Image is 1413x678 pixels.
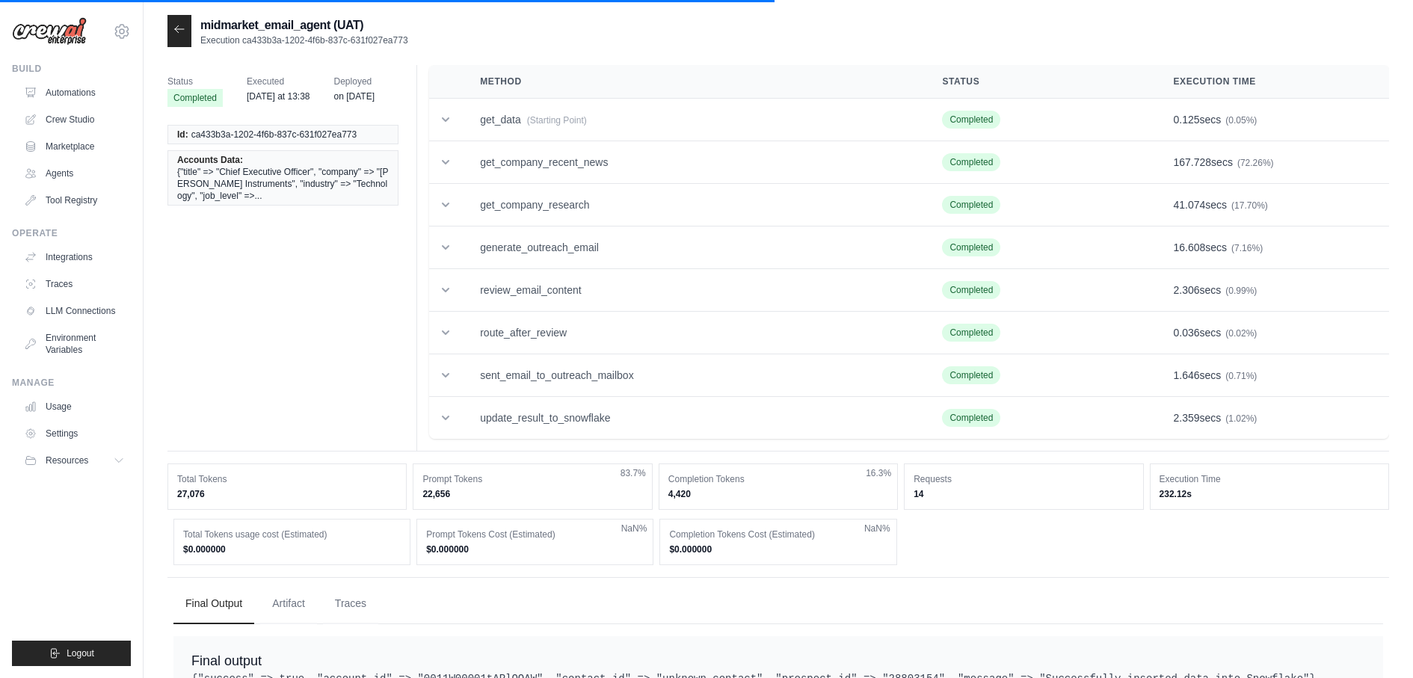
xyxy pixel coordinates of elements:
span: Deployed [334,74,375,89]
span: 0.036 [1173,327,1199,339]
td: generate_outreach_email [462,226,924,269]
span: Completed [942,409,1000,427]
dt: Prompt Tokens [422,473,642,485]
td: review_email_content [462,269,924,312]
span: (0.99%) [1225,286,1257,296]
span: 16.3% [866,467,891,479]
dt: Prompt Tokens Cost (Estimated) [426,528,644,540]
a: Traces [18,272,131,296]
span: Id: [177,129,188,141]
span: Completed [167,89,223,107]
td: secs [1155,226,1389,269]
td: update_result_to_snowflake [462,397,924,440]
span: (72.26%) [1237,158,1274,168]
span: Completed [942,366,1000,384]
time: August 7, 2025 at 16:28 PDT [334,91,375,102]
div: Manage [12,377,131,389]
dd: 4,420 [668,488,888,500]
dt: Execution Time [1160,473,1379,485]
iframe: Chat Widget [1338,606,1413,678]
span: Resources [46,454,88,466]
span: (1.02%) [1225,413,1257,424]
span: (17.70%) [1231,200,1268,211]
th: Method [462,65,924,99]
span: (7.16%) [1231,243,1263,253]
button: Artifact [260,584,317,624]
th: Execution Time [1155,65,1389,99]
p: Execution ca433b3a-1202-4f6b-837c-631f027ea773 [200,34,408,46]
span: Completed [942,238,1000,256]
span: Final output [191,653,262,668]
span: ca433b3a-1202-4f6b-837c-631f027ea773 [191,129,357,141]
dd: 14 [914,488,1133,500]
td: route_after_review [462,312,924,354]
a: Environment Variables [18,326,131,362]
a: Agents [18,161,131,185]
dd: 27,076 [177,488,397,500]
td: secs [1155,312,1389,354]
a: Crew Studio [18,108,131,132]
td: secs [1155,141,1389,184]
td: secs [1155,269,1389,312]
div: Operate [12,227,131,239]
span: 2.306 [1173,284,1199,296]
a: Automations [18,81,131,105]
span: Completed [942,324,1000,342]
span: 167.728 [1173,156,1211,168]
span: (0.71%) [1225,371,1257,381]
span: Completed [942,111,1000,129]
span: Accounts Data: [177,154,243,166]
time: August 15, 2025 at 13:38 PDT [247,91,310,102]
button: Resources [18,449,131,472]
span: Completed [942,281,1000,299]
a: Settings [18,422,131,446]
td: get_data [462,99,924,141]
a: Marketplace [18,135,131,158]
span: (0.02%) [1225,328,1257,339]
span: Completed [942,153,1000,171]
dd: $0.000000 [426,543,644,555]
a: Integrations [18,245,131,269]
span: 83.7% [621,467,646,479]
span: Executed [247,74,310,89]
td: sent_email_to_outreach_mailbox [462,354,924,397]
div: Build [12,63,131,75]
span: NaN% [864,523,890,534]
span: (0.05%) [1225,115,1257,126]
span: 41.074 [1173,199,1205,211]
span: Logout [67,647,94,659]
dd: $0.000000 [669,543,887,555]
dt: Total Tokens [177,473,397,485]
span: 1.646 [1173,369,1199,381]
button: Logout [12,641,131,666]
span: Completed [942,196,1000,214]
span: {"title" => "Chief Executive Officer", "company" => "[PERSON_NAME] Instruments", "industry" => "T... [177,166,389,202]
td: secs [1155,184,1389,226]
td: secs [1155,397,1389,440]
dt: Requests [914,473,1133,485]
td: secs [1155,99,1389,141]
span: (Starting Point) [527,115,587,126]
span: 16.608 [1173,241,1205,253]
dd: 22,656 [422,488,642,500]
span: Status [167,74,223,89]
td: get_company_research [462,184,924,226]
a: Usage [18,395,131,419]
span: NaN% [621,523,647,534]
td: secs [1155,354,1389,397]
button: Traces [323,584,378,624]
span: 2.359 [1173,412,1199,424]
button: Final Output [173,584,254,624]
th: Status [924,65,1155,99]
dt: Total Tokens usage cost (Estimated) [183,528,401,540]
a: LLM Connections [18,299,131,323]
h2: midmarket_email_agent (UAT) [200,16,408,34]
dd: 232.12s [1160,488,1379,500]
img: Logo [12,17,87,46]
dt: Completion Tokens Cost (Estimated) [669,528,887,540]
dd: $0.000000 [183,543,401,555]
dt: Completion Tokens [668,473,888,485]
td: get_company_recent_news [462,141,924,184]
span: 0.125 [1173,114,1199,126]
